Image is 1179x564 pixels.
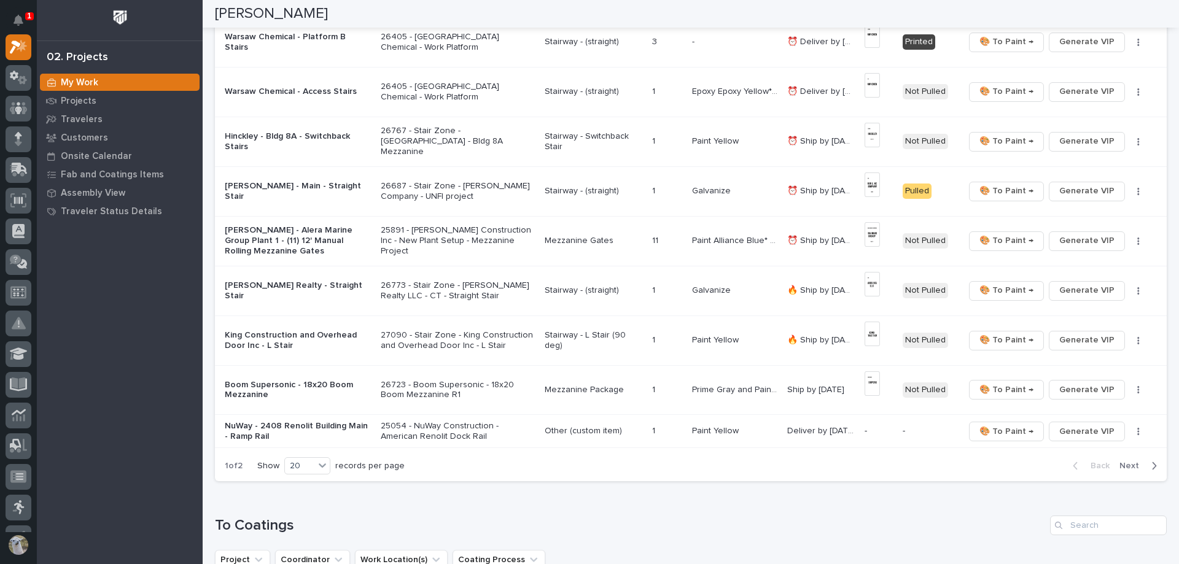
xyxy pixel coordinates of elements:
tr: NuWay - 2408 Renolit Building Main - Ramp Rail25054 - NuWay Construction - American Renolit Dock ... [215,415,1167,448]
span: Generate VIP [1059,34,1115,49]
img: Workspace Logo [109,6,131,29]
p: 26773 - Stair Zone - [PERSON_NAME] Realty LLC - CT - Straight Stair [381,280,535,301]
p: Paint Alliance Blue* (custom) [692,233,780,246]
p: Paint Yellow [692,134,741,147]
p: Stairway - Switchback Stair [545,131,642,152]
input: Search [1050,516,1167,535]
p: NuWay - 2408 Renolit Building Main - Ramp Rail [225,421,371,442]
a: Assembly View [37,183,203,202]
p: Onsite Calendar [61,151,132,162]
button: Generate VIP [1049,281,1125,301]
p: Stairway - (straight) [545,285,642,296]
p: ⏰ Ship by 9/30/25 [787,134,857,147]
p: 1 [652,134,658,147]
p: Other (custom item) [545,426,642,436]
span: 🎨 To Paint → [979,233,1033,248]
p: 25891 - [PERSON_NAME] Construction Inc - New Plant Setup - Mezzanine Project [381,225,535,256]
p: 🔥 Ship by [DATE] [787,283,857,296]
p: Hinckley - Bldg 8A - Switchback Stairs [225,131,371,152]
button: Back [1063,460,1115,471]
p: ⏰ Deliver by 9/29/25 [787,84,857,97]
a: Fab and Coatings Items [37,165,203,183]
span: Generate VIP [1059,84,1115,99]
p: Stairway - L Stair (90 deg) [545,330,642,351]
button: Next [1115,460,1167,471]
button: users-avatar [6,532,31,558]
p: - [692,34,697,47]
p: Mezzanine Gates [545,236,642,246]
p: ⏰ Ship by 9/30/25 [787,233,857,246]
tr: Warsaw Chemical - Platform B Stairs26405 - [GEOGRAPHIC_DATA] Chemical - Work PlatformStairway - (... [215,17,1167,67]
p: Customers [61,133,108,144]
p: 26723 - Boom Supersonic - 18x20 Boom Mezzanine R1 [381,380,535,401]
p: 1 [652,382,658,395]
span: 🎨 To Paint → [979,283,1033,298]
a: Traveler Status Details [37,202,203,220]
p: Prime Gray and Paint Yellow [692,382,780,395]
p: Stairway - (straight) [545,37,642,47]
span: Generate VIP [1059,134,1115,149]
span: Next [1119,460,1146,471]
p: 26405 - [GEOGRAPHIC_DATA] Chemical - Work Platform [381,32,535,53]
button: 🎨 To Paint → [969,231,1044,251]
tr: [PERSON_NAME] - Alera Marine Group Plant 1 - (11) 12' Manual Rolling Mezzanine Gates25891 - [PERS... [215,216,1167,266]
p: [PERSON_NAME] - Alera Marine Group Plant 1 - (11) 12' Manual Rolling Mezzanine Gates [225,225,371,256]
span: 🎨 To Paint → [979,134,1033,149]
p: 27090 - Stair Zone - King Construction and Overhead Door Inc - L Stair [381,330,535,351]
span: 🎨 To Paint → [979,333,1033,347]
p: Galvanize [692,183,733,196]
p: Ship by [DATE] [787,382,847,395]
div: 02. Projects [47,51,108,64]
a: Travelers [37,110,203,128]
p: Boom Supersonic - 18x20 Boom Mezzanine [225,380,371,401]
p: - [865,426,893,436]
a: My Work [37,73,203,91]
p: Show [257,461,279,471]
p: Galvanize [692,283,733,296]
tr: [PERSON_NAME] - Main - Straight Stair26687 - Stair Zone - [PERSON_NAME] Company - UNFI projectSta... [215,166,1167,216]
button: 🎨 To Paint → [969,182,1044,201]
button: Generate VIP [1049,182,1125,201]
button: Generate VIP [1049,380,1125,400]
a: Onsite Calendar [37,147,203,165]
p: Warsaw Chemical - Platform B Stairs [225,32,371,53]
p: Stairway - (straight) [545,87,642,97]
p: Epoxy Epoxy Yellow* (custom) [692,84,780,97]
p: 1 [652,283,658,296]
p: Travelers [61,114,103,125]
span: 🎨 To Paint → [979,382,1033,397]
p: [PERSON_NAME] Realty - Straight Stair [225,280,371,301]
tr: [PERSON_NAME] Realty - Straight Stair26773 - Stair Zone - [PERSON_NAME] Realty LLC - CT - Straigh... [215,266,1167,315]
p: 1 of 2 [215,451,252,481]
p: records per page [335,461,405,471]
div: Not Pulled [903,84,948,99]
div: Not Pulled [903,382,948,398]
p: 3 [652,34,660,47]
tr: King Construction and Overhead Door Inc - L Stair27090 - Stair Zone - King Construction and Overh... [215,315,1167,365]
div: 20 [285,460,314,473]
button: Generate VIP [1049,331,1125,350]
p: Deliver by [DATE] [787,423,857,436]
span: Generate VIP [1059,424,1115,439]
p: Projects [61,96,96,107]
div: Not Pulled [903,134,948,149]
p: Mezzanine Package [545,385,642,395]
p: 26767 - Stair Zone - [GEOGRAPHIC_DATA] - Bldg 8A Mezzanine [381,126,535,156]
p: King Construction and Overhead Door Inc - L Stair [225,330,371,351]
p: 1 [27,12,31,20]
p: 1 [652,423,658,436]
a: Customers [37,128,203,147]
p: Paint Yellow [692,423,741,436]
div: Not Pulled [903,233,948,249]
span: Generate VIP [1059,233,1115,248]
p: Assembly View [61,188,125,199]
p: Warsaw Chemical - Access Stairs [225,87,371,97]
div: Pulled [903,183,932,199]
button: 🎨 To Paint → [969,132,1044,152]
p: ⏰ Deliver by 9/29/25 [787,34,857,47]
div: Not Pulled [903,333,948,348]
tr: Warsaw Chemical - Access Stairs26405 - [GEOGRAPHIC_DATA] Chemical - Work PlatformStairway - (stra... [215,67,1167,117]
div: Not Pulled [903,283,948,298]
span: 🎨 To Paint → [979,34,1033,49]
